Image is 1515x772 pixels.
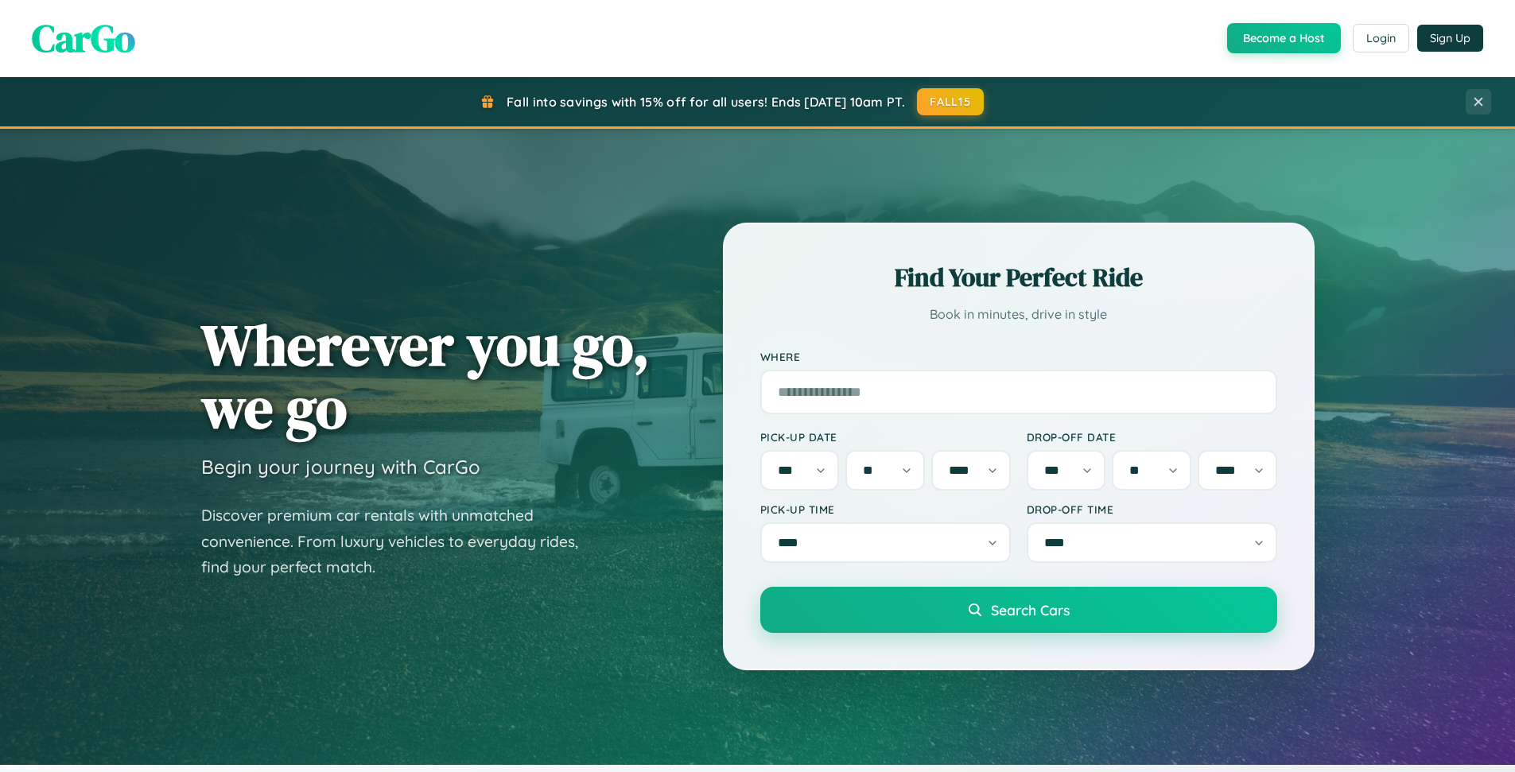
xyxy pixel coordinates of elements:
[760,587,1277,633] button: Search Cars
[1027,502,1277,516] label: Drop-off Time
[507,94,905,110] span: Fall into savings with 15% off for all users! Ends [DATE] 10am PT.
[201,313,650,439] h1: Wherever you go, we go
[760,260,1277,295] h2: Find Your Perfect Ride
[1227,23,1341,53] button: Become a Host
[760,350,1277,363] label: Where
[760,502,1011,516] label: Pick-up Time
[991,601,1070,619] span: Search Cars
[1417,25,1483,52] button: Sign Up
[917,88,984,115] button: FALL15
[1027,430,1277,444] label: Drop-off Date
[760,303,1277,326] p: Book in minutes, drive in style
[1353,24,1409,52] button: Login
[201,455,480,479] h3: Begin your journey with CarGo
[760,430,1011,444] label: Pick-up Date
[201,502,599,580] p: Discover premium car rentals with unmatched convenience. From luxury vehicles to everyday rides, ...
[32,12,135,64] span: CarGo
